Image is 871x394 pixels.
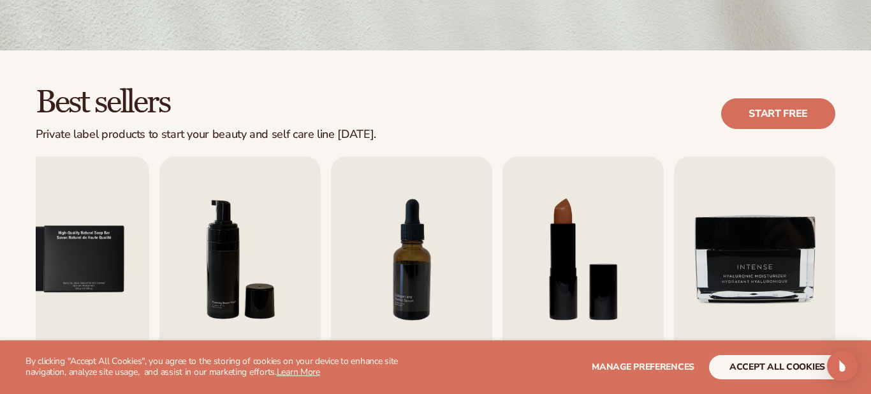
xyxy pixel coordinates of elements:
[721,98,835,129] a: Start free
[592,355,694,379] button: Manage preferences
[36,128,376,142] div: Private label products to start your beauty and self care line [DATE].
[709,355,845,379] button: accept all cookies
[36,86,376,120] h2: Best sellers
[26,356,435,378] p: By clicking "Accept All Cookies", you agree to the storing of cookies on your device to enhance s...
[827,351,858,381] div: Open Intercom Messenger
[592,361,694,373] span: Manage preferences
[277,366,320,378] a: Learn More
